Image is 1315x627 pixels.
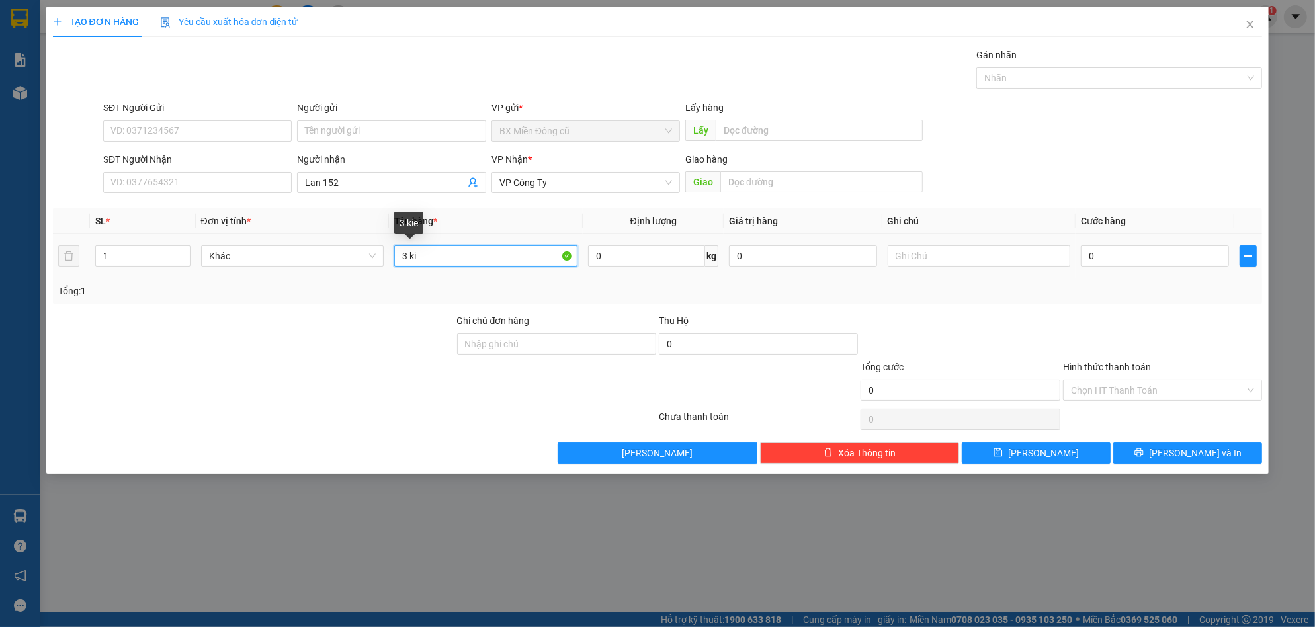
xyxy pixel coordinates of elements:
span: Giá trị hàng [729,216,778,226]
span: [PERSON_NAME] [622,446,693,460]
label: Gán nhãn [976,50,1017,60]
div: 3 kie [394,212,423,234]
button: [PERSON_NAME] [558,442,757,464]
label: Ghi chú đơn hàng [457,315,530,326]
label: Hình thức thanh toán [1063,362,1151,372]
input: VD: Bàn, Ghế [394,245,577,267]
span: save [994,448,1003,458]
input: 0 [729,245,877,267]
input: Ghi Chú [888,245,1071,267]
span: BX Miền Đông cũ [499,121,672,141]
div: SĐT Người Gửi [103,101,292,115]
span: Lấy hàng [685,103,724,113]
span: plus [53,17,62,26]
span: Yêu cầu xuất hóa đơn điện tử [160,17,298,27]
span: Tổng cước [861,362,904,372]
input: Dọc đường [716,120,923,141]
div: Người gửi [297,101,486,115]
span: Định lượng [630,216,677,226]
span: Lấy [685,120,716,141]
span: Thu Hộ [659,315,689,326]
th: Ghi chú [882,208,1076,234]
span: [PERSON_NAME] và In [1149,446,1242,460]
span: plus [1240,251,1256,261]
span: Cước hàng [1081,216,1126,226]
span: Giao [685,171,720,192]
span: user-add [468,177,478,188]
button: plus [1240,245,1257,267]
span: VP Nhận [491,154,528,165]
div: Người nhận [297,152,486,167]
div: Tổng: 1 [58,284,508,298]
span: VP Công Ty [499,173,672,192]
input: Dọc đường [720,171,923,192]
span: delete [824,448,833,458]
div: SĐT Người Nhận [103,152,292,167]
button: deleteXóa Thông tin [760,442,959,464]
span: Xóa Thông tin [838,446,896,460]
span: [PERSON_NAME] [1008,446,1079,460]
span: printer [1134,448,1144,458]
button: save[PERSON_NAME] [962,442,1111,464]
span: Đơn vị tính [201,216,251,226]
span: kg [705,245,718,267]
input: Ghi chú đơn hàng [457,333,656,355]
div: Chưa thanh toán [657,409,859,433]
span: close [1245,19,1255,30]
span: TẠO ĐƠN HÀNG [53,17,139,27]
button: Close [1232,7,1269,44]
img: icon [160,17,171,28]
span: Giao hàng [685,154,728,165]
button: printer[PERSON_NAME] và In [1113,442,1262,464]
button: delete [58,245,79,267]
div: VP gửi [491,101,680,115]
span: Khác [209,246,376,266]
span: SL [95,216,106,226]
